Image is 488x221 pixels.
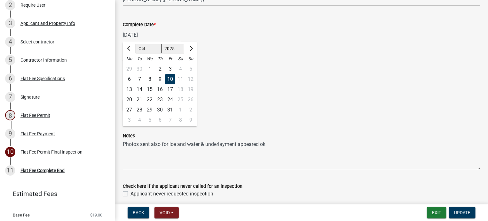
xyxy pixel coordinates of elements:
[134,95,145,105] div: Tuesday, October 21, 2025
[134,64,145,74] div: Tuesday, September 30, 2025
[187,43,194,54] button: Next month
[155,115,165,125] div: Thursday, November 6, 2025
[124,74,134,84] div: 6
[5,110,15,120] div: 8
[145,54,155,64] div: We
[165,95,175,105] div: 24
[165,115,175,125] div: Friday, November 7, 2025
[5,187,105,200] a: Estimated Fees
[130,190,213,198] label: Applicant never requested inspection
[20,95,40,99] div: Signature
[165,64,175,74] div: 3
[134,84,145,95] div: Tuesday, October 14, 2025
[134,105,145,115] div: 28
[125,43,133,54] button: Previous month
[155,84,165,95] div: 16
[5,55,15,65] div: 5
[5,73,15,84] div: 6
[134,105,145,115] div: Tuesday, October 28, 2025
[134,84,145,95] div: 14
[20,168,65,173] div: Flat Fee Complete End
[124,84,134,95] div: Monday, October 13, 2025
[145,105,155,115] div: Wednesday, October 29, 2025
[155,95,165,105] div: 23
[5,18,15,28] div: 3
[165,84,175,95] div: Friday, October 17, 2025
[161,44,185,53] select: Select year
[165,74,175,84] div: Friday, October 10, 2025
[133,210,144,215] span: Back
[154,207,179,218] button: Void
[155,84,165,95] div: Thursday, October 16, 2025
[165,84,175,95] div: 17
[145,95,155,105] div: Wednesday, October 22, 2025
[20,113,50,118] div: Flat Fee Permit
[449,207,476,218] button: Update
[5,147,15,157] div: 10
[20,40,54,44] div: Select contractor
[124,95,134,105] div: 20
[20,3,45,7] div: Require User
[454,210,470,215] span: Update
[124,64,134,74] div: Monday, September 29, 2025
[20,150,83,154] div: Flat Fee Permit Final Inspection
[134,74,145,84] div: Tuesday, October 7, 2025
[134,74,145,84] div: 7
[165,115,175,125] div: 7
[185,54,196,64] div: Su
[134,64,145,74] div: 30
[5,129,15,139] div: 9
[124,54,134,64] div: Mo
[128,207,149,218] button: Back
[145,95,155,105] div: 22
[123,28,181,42] input: mm/dd/yyyy
[165,95,175,105] div: Friday, October 24, 2025
[123,184,242,189] label: Check here if the applicant never called for an inspection
[165,54,175,64] div: Fr
[155,64,165,74] div: 2
[145,64,155,74] div: Wednesday, October 1, 2025
[5,37,15,47] div: 4
[145,105,155,115] div: 29
[124,105,134,115] div: Monday, October 27, 2025
[20,21,75,26] div: Applicant and Property Info
[134,95,145,105] div: 21
[124,115,134,125] div: 3
[134,54,145,64] div: Tu
[165,74,175,84] div: 10
[123,23,156,27] label: Complete Date
[124,95,134,105] div: Monday, October 20, 2025
[155,105,165,115] div: 30
[145,115,155,125] div: 5
[160,210,170,215] span: Void
[134,115,145,125] div: 4
[145,115,155,125] div: Wednesday, November 5, 2025
[124,105,134,115] div: 27
[90,213,102,217] span: $19.00
[20,132,55,136] div: Flat Fee Payment
[165,64,175,74] div: Friday, October 3, 2025
[155,74,165,84] div: Thursday, October 9, 2025
[155,105,165,115] div: Thursday, October 30, 2025
[5,92,15,102] div: 7
[175,54,185,64] div: Sa
[20,58,67,62] div: Contractor Information
[155,115,165,125] div: 6
[145,74,155,84] div: Wednesday, October 8, 2025
[123,134,135,138] label: Notes
[124,64,134,74] div: 29
[155,64,165,74] div: Thursday, October 2, 2025
[124,74,134,84] div: Monday, October 6, 2025
[13,213,30,217] span: Base Fee
[145,64,155,74] div: 1
[155,74,165,84] div: 9
[165,105,175,115] div: 31
[155,54,165,64] div: Th
[5,165,15,176] div: 11
[155,95,165,105] div: Thursday, October 23, 2025
[134,115,145,125] div: Tuesday, November 4, 2025
[145,84,155,95] div: Wednesday, October 15, 2025
[427,207,446,218] button: Exit
[165,105,175,115] div: Friday, October 31, 2025
[145,74,155,84] div: 8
